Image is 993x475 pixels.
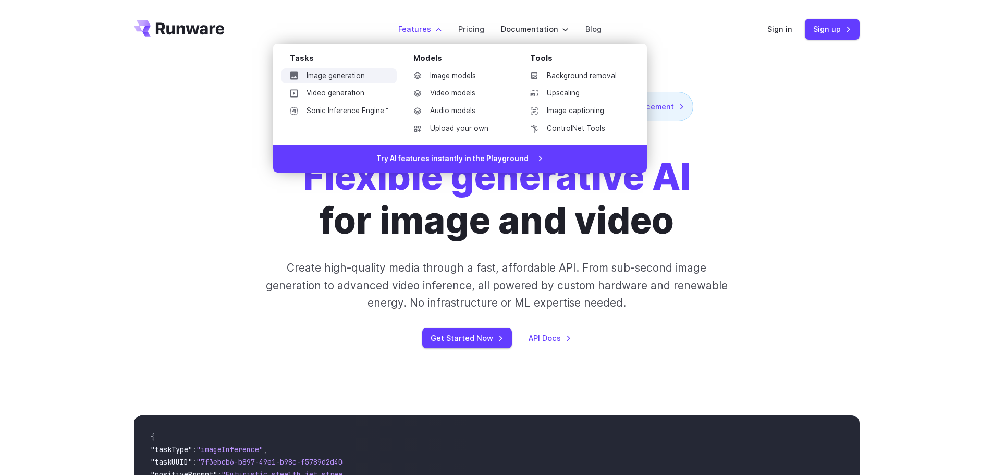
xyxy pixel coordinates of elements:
a: Background removal [522,68,630,84]
span: "imageInference" [197,445,263,454]
a: Video models [405,86,513,101]
a: Pricing [458,23,484,35]
div: Models [413,52,513,68]
a: Audio models [405,103,513,119]
a: Video generation [281,86,397,101]
p: Create high-quality media through a fast, affordable API. From sub-second image generation to adv... [264,259,729,311]
a: Image captioning [522,103,630,119]
strong: Flexible generative AI [303,154,691,199]
span: , [263,445,267,454]
span: "taskUUID" [151,457,192,467]
a: Sign in [767,23,792,35]
div: Tools [530,52,630,68]
a: Upload your own [405,121,513,137]
span: { [151,432,155,442]
a: Image generation [281,68,397,84]
label: Features [398,23,442,35]
a: Sign up [805,19,860,39]
label: Documentation [501,23,569,35]
a: Sonic Inference Engine™ [281,103,397,119]
div: Tasks [290,52,397,68]
a: Blog [585,23,602,35]
a: Go to / [134,20,225,37]
a: Image models [405,68,513,84]
span: : [192,445,197,454]
span: "7f3ebcb6-b897-49e1-b98c-f5789d2d40d7" [197,457,355,467]
a: Get Started Now [422,328,512,348]
a: API Docs [529,332,571,344]
span: "taskType" [151,445,192,454]
a: Try AI features instantly in the Playground [273,145,647,173]
a: Upscaling [522,86,630,101]
span: : [192,457,197,467]
h1: for image and video [303,155,691,242]
a: ControlNet Tools [522,121,630,137]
